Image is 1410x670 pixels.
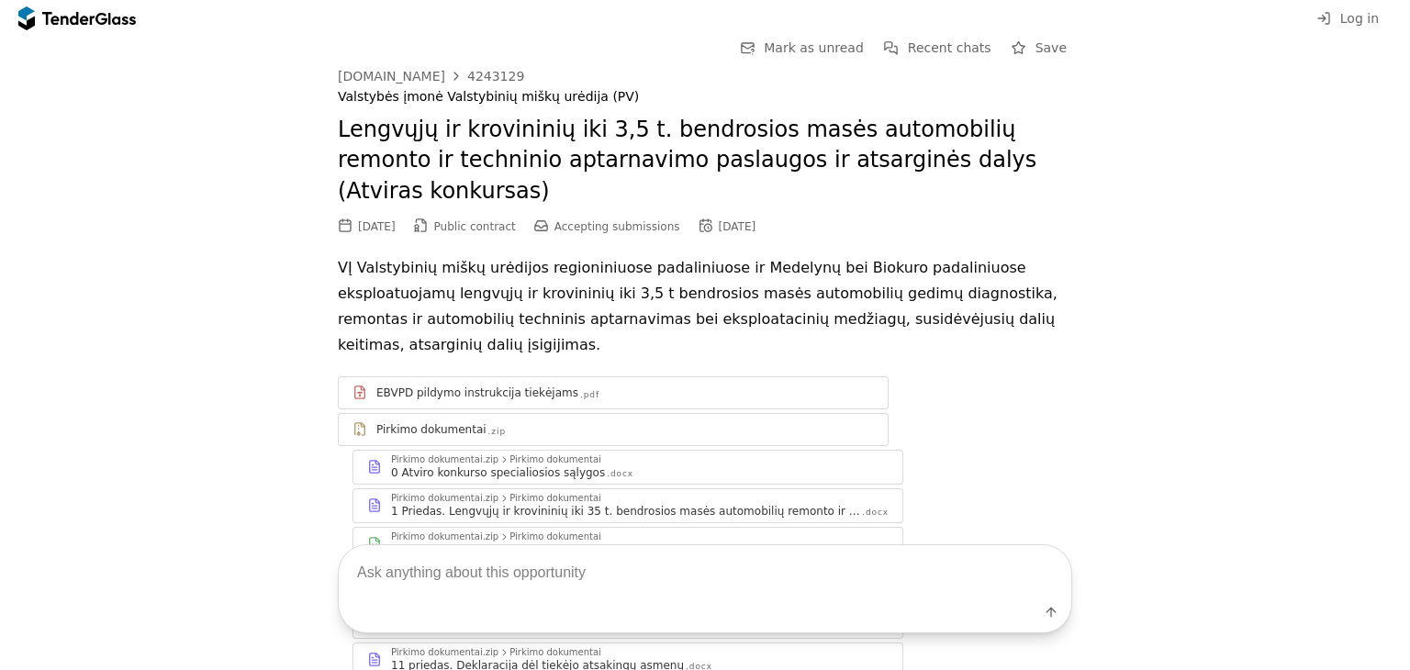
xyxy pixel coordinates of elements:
[580,389,599,401] div: .pdf
[338,70,445,83] div: [DOMAIN_NAME]
[376,385,578,400] div: EBVPD pildymo instrukcija tiekėjams
[338,376,889,409] a: EBVPD pildymo instrukcija tiekėjams.pdf
[338,413,889,446] a: Pirkimo dokumentai.zip
[338,89,1072,105] div: Valstybės įmonė Valstybinių miškų urėdija (PV)
[376,422,487,437] div: Pirkimo dokumentai
[338,115,1072,207] h2: Lengvųjų ir krovininių iki 3,5 t. bendrosios masės automobilių remonto ir techninio aptarnavimo p...
[358,220,396,233] div: [DATE]
[509,494,601,503] div: Pirkimo dokumentai
[391,494,498,503] div: Pirkimo dokumentai.zip
[734,37,869,60] button: Mark as unread
[1035,40,1067,55] span: Save
[1311,7,1384,30] button: Log in
[391,465,605,480] div: 0 Atviro konkurso specialiosios sąlygos
[764,40,864,55] span: Mark as unread
[338,69,524,84] a: [DOMAIN_NAME]4243129
[338,255,1072,358] p: VĮ Valstybinių miškų urėdijos regioniniuose padaliniuose ir Medelynų bei Biokuro padaliniuose eks...
[509,455,601,464] div: Pirkimo dokumentai
[434,220,516,233] span: Public contract
[607,468,633,480] div: .docx
[719,220,756,233] div: [DATE]
[391,455,498,464] div: Pirkimo dokumentai.zip
[488,426,506,438] div: .zip
[391,504,860,519] div: 1 Priedas. Lengvųjų ir krovininių iki 35 t. bendrosios masės automobilių remonto ir techninio apt...
[352,488,903,523] a: Pirkimo dokumentai.zipPirkimo dokumentai1 Priedas. Lengvųjų ir krovininių iki 35 t. bendrosios ma...
[1340,11,1379,26] span: Log in
[908,40,991,55] span: Recent chats
[352,450,903,485] a: Pirkimo dokumentai.zipPirkimo dokumentai0 Atviro konkurso specialiosios sąlygos.docx
[467,70,524,83] div: 4243129
[1006,37,1072,60] button: Save
[554,220,680,233] span: Accepting submissions
[878,37,997,60] button: Recent chats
